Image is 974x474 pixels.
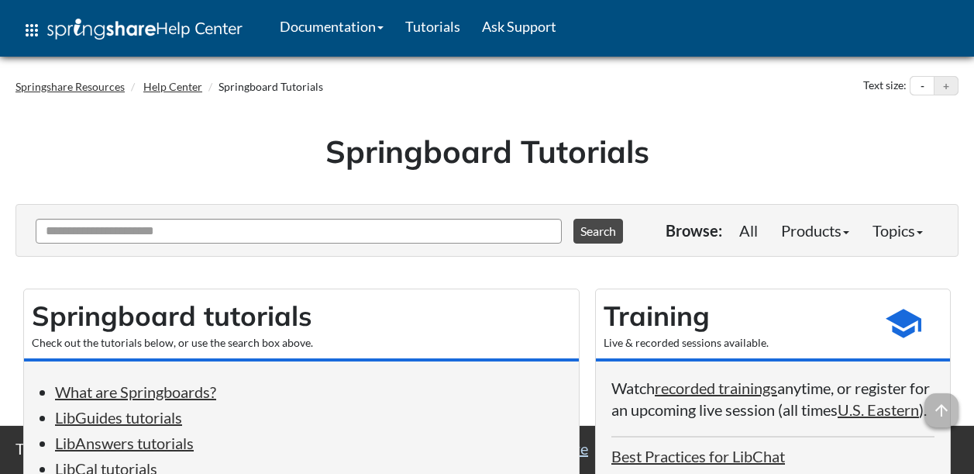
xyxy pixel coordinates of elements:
[156,18,243,38] span: Help Center
[205,79,323,95] li: Springboard Tutorials
[143,80,202,93] a: Help Center
[884,304,923,343] span: school
[471,7,567,46] a: Ask Support
[604,335,865,351] div: Live & recorded sessions available.
[573,219,623,244] button: Search
[12,7,253,54] a: apps Help Center
[769,215,861,246] a: Products
[924,393,959,427] span: arrow_upward
[611,447,785,465] a: Best Practices for LibChat
[728,215,769,246] a: All
[910,77,934,95] button: Decrease text size
[55,408,182,427] a: LibGuides tutorials
[55,434,194,452] a: LibAnswers tutorials
[32,297,571,335] h2: Springboard tutorials
[655,379,777,397] a: recorded trainings
[838,400,919,419] a: U.S. Eastern
[394,7,471,46] a: Tutorials
[32,335,571,351] div: Check out the tutorials below, or use the search box above.
[934,77,958,95] button: Increase text size
[604,297,865,335] h2: Training
[55,382,216,401] a: What are Springboards?
[15,80,125,93] a: Springshare Resources
[22,21,41,40] span: apps
[27,130,947,173] h1: Springboard Tutorials
[611,377,934,420] p: Watch anytime, or register for an upcoming live session (all times ).
[860,76,910,96] div: Text size:
[666,220,722,241] p: Browse:
[47,19,156,40] img: Springshare
[269,7,394,46] a: Documentation
[924,395,959,413] a: arrow_upward
[861,215,934,246] a: Topics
